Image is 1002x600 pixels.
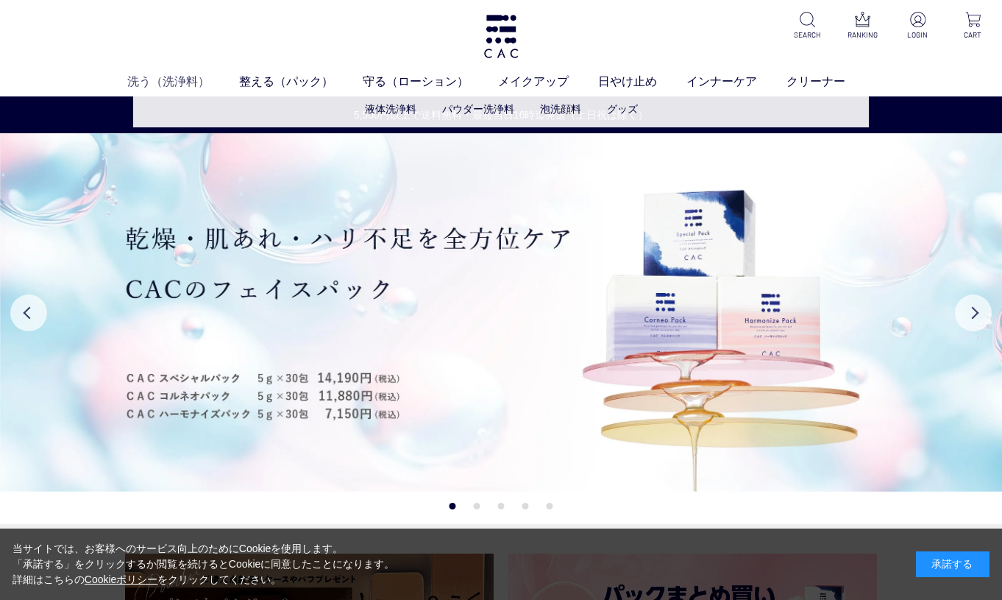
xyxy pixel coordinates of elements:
[363,73,498,91] a: 守る（ローション）
[786,73,875,91] a: クリーナー
[442,103,514,115] a: パウダー洗浄料
[522,503,529,509] button: 4 of 5
[1,107,1001,123] a: 5,500円以上で送料無料・最短当日16時迄発送（土日祝は除く）
[955,12,990,40] a: CART
[845,29,880,40] p: RANKING
[85,573,158,585] a: Cookieポリシー
[365,103,416,115] a: 液体洗浄料
[450,503,456,509] button: 1 of 5
[547,503,553,509] button: 5 of 5
[955,294,992,331] button: Next
[686,73,786,91] a: インナーケア
[900,12,935,40] a: LOGIN
[790,29,825,40] p: SEARCH
[607,103,638,115] a: グッズ
[474,503,480,509] button: 2 of 5
[127,73,239,91] a: 洗う（洗浄料）
[955,29,990,40] p: CART
[10,294,47,331] button: Previous
[845,12,880,40] a: RANKING
[790,12,825,40] a: SEARCH
[540,103,581,115] a: 泡洗顔料
[916,551,989,577] div: 承諾する
[498,503,505,509] button: 3 of 5
[239,73,363,91] a: 整える（パック）
[900,29,935,40] p: LOGIN
[13,541,395,587] div: 当サイトでは、お客様へのサービス向上のためにCookieを使用します。 「承諾する」をクリックするか閲覧を続けるとCookieに同意したことになります。 詳細はこちらの をクリックしてください。
[598,73,686,91] a: 日やけ止め
[498,73,598,91] a: メイクアップ
[482,15,520,58] img: logo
